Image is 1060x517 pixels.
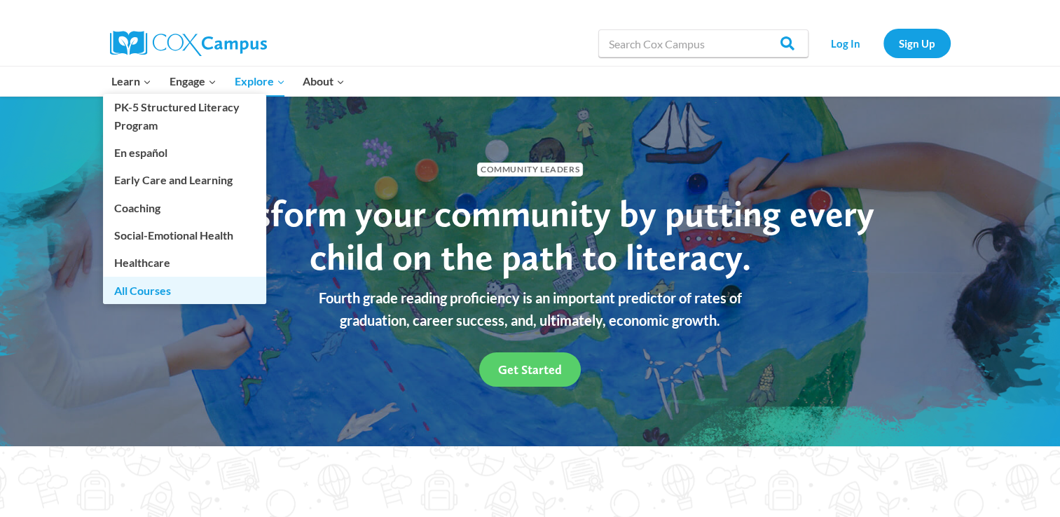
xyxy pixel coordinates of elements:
[498,362,562,377] span: Get Started
[477,163,583,176] span: Community Leaders
[103,139,266,166] a: En español
[883,29,951,57] a: Sign Up
[169,287,892,331] p: Fourth grade reading proficiency is an important predictor of rates of graduation, career success...
[103,67,354,96] nav: Primary Navigation
[103,67,161,96] button: Child menu of Learn
[186,191,874,279] span: Transform your community by putting every child on the path to literacy.
[598,29,808,57] input: Search Cox Campus
[103,222,266,249] a: Social-Emotional Health
[103,94,266,139] a: PK-5 Structured Literacy Program
[479,352,581,387] a: Get Started
[110,31,267,56] img: Cox Campus
[103,249,266,276] a: Healthcare
[103,167,266,193] a: Early Care and Learning
[815,29,876,57] a: Log In
[160,67,226,96] button: Child menu of Engage
[103,194,266,221] a: Coaching
[226,67,294,96] button: Child menu of Explore
[294,67,354,96] button: Child menu of About
[103,277,266,303] a: All Courses
[815,29,951,57] nav: Secondary Navigation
